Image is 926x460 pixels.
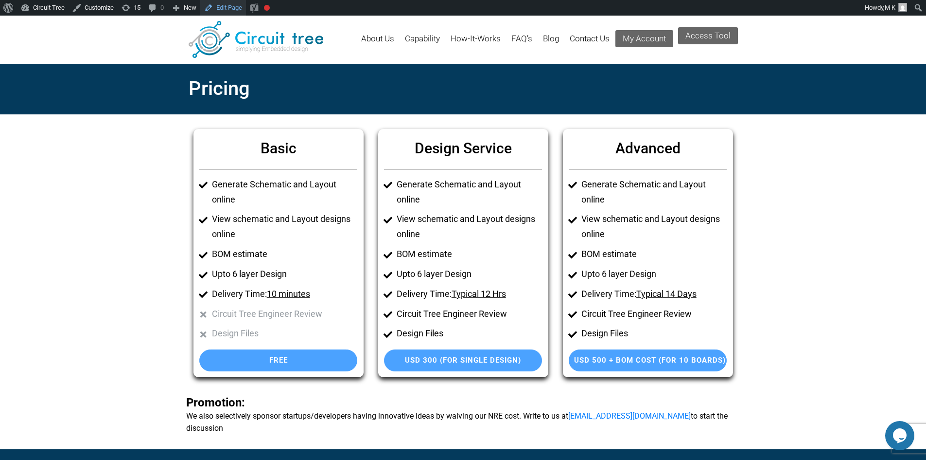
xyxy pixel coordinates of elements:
[452,289,506,299] u: Typical 12 Hrs
[581,287,727,302] li: Delivery Time:
[186,396,245,409] span: Promotion:
[384,350,542,371] a: USD 300 (For single Design)
[569,135,727,162] h6: Advanced
[581,326,727,341] li: Design Files
[212,212,357,242] li: View schematic and Layout designs online
[212,247,357,262] li: BOM estimate
[397,267,542,282] li: Upto 6 layer Design
[397,212,542,242] li: View schematic and Layout designs online
[267,289,310,299] u: 10 minutes
[212,326,357,341] li: Design Files
[212,267,357,282] li: Upto 6 layer Design
[264,5,270,11] div: Focus keyphrase not set
[569,350,727,371] a: USD 500 + BOM Cost (For 10 Boards)
[397,177,542,207] li: Generate Schematic and Layout online
[405,27,440,59] a: Capability
[397,326,542,341] li: Design Files
[212,287,357,302] li: Delivery Time:
[581,177,727,207] li: Generate Schematic and Layout online
[397,307,542,322] li: Circuit Tree Engineer Review
[581,307,727,322] li: Circuit Tree Engineer Review
[212,177,357,207] li: Generate Schematic and Layout online
[543,27,559,59] a: Blog
[361,27,394,59] a: About Us
[568,411,691,421] a: [EMAIL_ADDRESS][DOMAIN_NAME]
[581,212,727,242] li: View schematic and Layout designs online
[885,421,916,450] iframe: chat widget
[615,30,673,47] a: My Account
[199,350,357,371] a: Free
[212,307,357,322] li: Circuit Tree Engineer Review
[397,247,542,262] li: BOM estimate
[189,72,738,106] h2: Pricing
[678,27,738,44] a: Access Tool
[636,289,697,299] u: Typical 14 Days
[581,267,727,282] li: Upto 6 layer Design
[384,135,542,162] h6: Design Service
[199,135,357,162] h6: Basic
[885,4,895,11] span: M K
[189,21,323,58] img: Circuit Tree
[451,27,501,59] a: How-It-Works
[186,397,740,434] b: We also selectively sponsor startups/developers having innovative ideas by waiving our NRE cost. ...
[511,27,532,59] a: FAQ’s
[581,247,727,262] li: BOM estimate
[570,27,610,59] a: Contact Us
[397,287,542,302] li: Delivery Time:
